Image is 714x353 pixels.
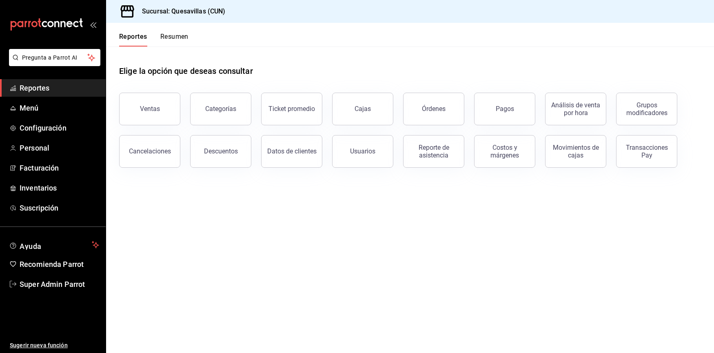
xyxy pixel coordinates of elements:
[119,93,180,125] button: Ventas
[621,101,672,117] div: Grupos modificadores
[20,142,99,153] span: Personal
[6,59,100,68] a: Pregunta a Parrot AI
[474,93,535,125] button: Pagos
[408,144,459,159] div: Reporte de asistencia
[268,105,315,113] div: Ticket promedio
[616,93,677,125] button: Grupos modificadores
[332,135,393,168] button: Usuarios
[20,240,89,250] span: Ayuda
[205,105,236,113] div: Categorías
[90,21,96,28] button: open_drawer_menu
[190,93,251,125] button: Categorías
[9,49,100,66] button: Pregunta a Parrot AI
[545,93,606,125] button: Análisis de venta por hora
[332,93,393,125] a: Cajas
[479,144,530,159] div: Costos y márgenes
[160,33,188,47] button: Resumen
[403,93,464,125] button: Órdenes
[20,162,99,173] span: Facturación
[261,135,322,168] button: Datos de clientes
[119,65,253,77] h1: Elige la opción que deseas consultar
[267,147,317,155] div: Datos de clientes
[22,53,88,62] span: Pregunta a Parrot AI
[422,105,446,113] div: Órdenes
[550,101,601,117] div: Análisis de venta por hora
[119,33,147,47] button: Reportes
[129,147,171,155] div: Cancelaciones
[350,147,375,155] div: Usuarios
[20,182,99,193] span: Inventarios
[20,202,99,213] span: Suscripción
[496,105,514,113] div: Pagos
[621,144,672,159] div: Transacciones Pay
[119,135,180,168] button: Cancelaciones
[20,122,99,133] span: Configuración
[550,144,601,159] div: Movimientos de cajas
[204,147,238,155] div: Descuentos
[140,105,160,113] div: Ventas
[10,341,99,350] span: Sugerir nueva función
[474,135,535,168] button: Costos y márgenes
[616,135,677,168] button: Transacciones Pay
[135,7,226,16] h3: Sucursal: Quesavillas (CUN)
[20,279,99,290] span: Super Admin Parrot
[20,259,99,270] span: Recomienda Parrot
[261,93,322,125] button: Ticket promedio
[20,102,99,113] span: Menú
[190,135,251,168] button: Descuentos
[545,135,606,168] button: Movimientos de cajas
[119,33,188,47] div: navigation tabs
[403,135,464,168] button: Reporte de asistencia
[355,104,371,114] div: Cajas
[20,82,99,93] span: Reportes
